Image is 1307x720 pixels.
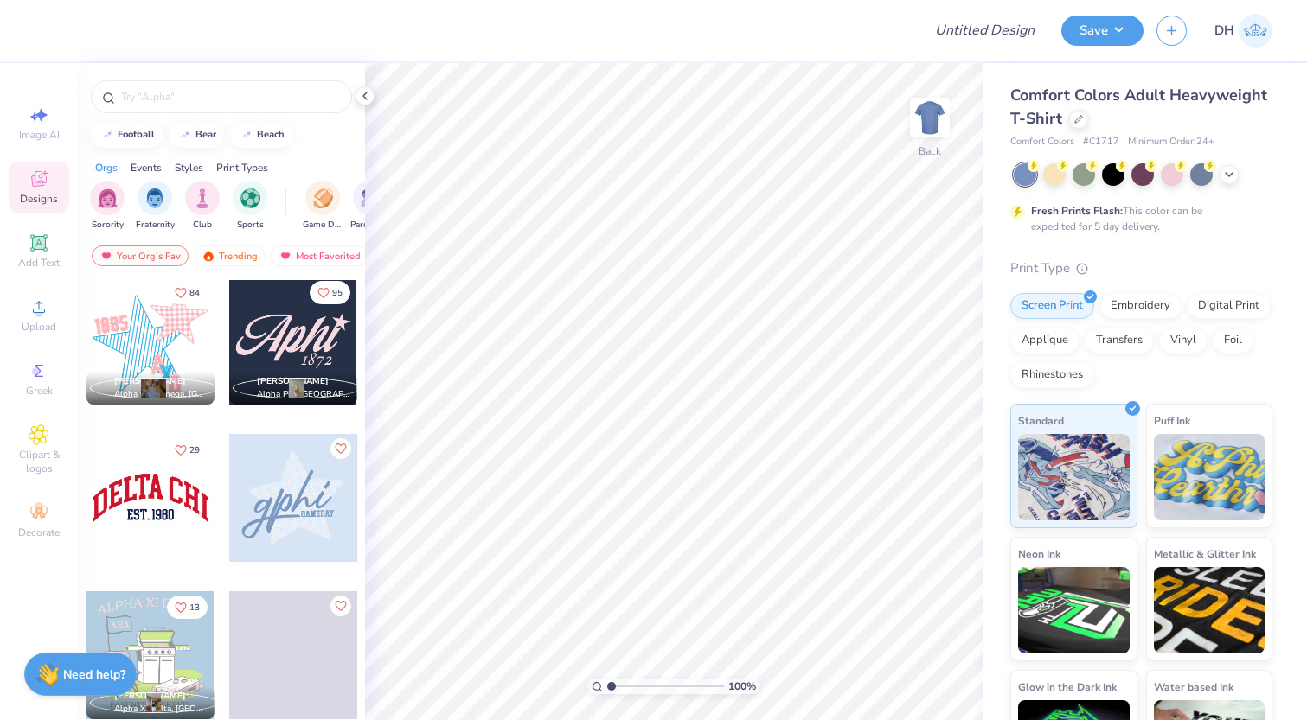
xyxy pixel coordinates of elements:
button: filter button [90,181,125,232]
span: [PERSON_NAME] [114,375,186,387]
span: Sports [237,219,264,232]
span: Club [193,219,212,232]
div: Screen Print [1010,293,1094,319]
button: bear [169,122,224,148]
div: filter for Sorority [90,181,125,232]
strong: Fresh Prints Flash: [1031,204,1123,218]
span: Clipart & logos [9,448,69,475]
div: filter for Club [185,181,220,232]
img: Puff Ink [1154,434,1265,520]
span: Alpha Xi Delta, [GEOGRAPHIC_DATA] [114,703,208,716]
img: trend_line.gif [240,130,253,140]
img: Club Image [193,188,212,208]
button: filter button [303,181,343,232]
div: filter for Game Day [303,181,343,232]
img: Fraternity Image [145,188,164,208]
span: Designs [20,192,58,206]
img: Sorority Image [98,188,118,208]
div: Rhinestones [1010,362,1094,388]
img: Game Day Image [313,188,333,208]
div: Vinyl [1159,328,1208,354]
div: filter for Fraternity [136,181,175,232]
span: Fraternity [136,219,175,232]
img: Standard [1018,434,1130,520]
div: Back [919,143,941,159]
span: Metallic & Glitter Ink [1154,545,1256,563]
div: Transfers [1085,328,1154,354]
div: filter for Parent's Weekend [350,181,390,232]
span: Upload [22,320,56,334]
div: Events [131,160,162,175]
span: Decorate [18,526,60,539]
span: 13 [189,603,200,612]
button: filter button [136,181,175,232]
img: most_fav.gif [99,250,113,262]
div: Print Type [1010,258,1272,278]
strong: Need help? [63,666,125,683]
img: most_fav.gif [279,250,292,262]
div: Embroidery [1099,293,1182,319]
button: beach [230,122,292,148]
div: Styles [175,160,203,175]
span: Alpha Phi, [GEOGRAPHIC_DATA][US_STATE], [PERSON_NAME] [257,388,350,401]
button: Like [330,596,351,616]
button: filter button [185,181,220,232]
button: filter button [350,181,390,232]
img: Sports Image [240,188,260,208]
span: Parent's Weekend [350,219,390,232]
img: trend_line.gif [100,130,114,140]
span: Sorority [92,219,124,232]
span: Alpha Chi Omega, [GEOGRAPHIC_DATA] [114,388,208,401]
button: Like [310,281,350,304]
button: Like [167,281,208,304]
span: Game Day [303,219,343,232]
div: Print Types [216,160,268,175]
img: trend_line.gif [178,130,192,140]
span: 29 [189,446,200,455]
button: filter button [233,181,267,232]
div: Trending [194,245,266,266]
img: Metallic & Glitter Ink [1154,567,1265,653]
div: Foil [1213,328,1253,354]
input: Try "Alpha" [119,88,341,105]
span: DH [1214,21,1234,41]
span: Comfort Colors [1010,135,1074,150]
button: Like [330,438,351,459]
div: Your Org's Fav [92,245,189,266]
span: Minimum Order: 24 + [1128,135,1214,150]
div: This color can be expedited for 5 day delivery. [1031,203,1244,234]
span: Comfort Colors Adult Heavyweight T-Shirt [1010,85,1267,129]
span: Neon Ink [1018,545,1060,563]
span: 100 % [728,679,756,694]
span: 84 [189,289,200,297]
div: beach [257,130,285,139]
div: Applique [1010,328,1080,354]
img: trending.gif [202,250,215,262]
img: Back [913,100,947,135]
span: # C1717 [1083,135,1119,150]
span: Standard [1018,411,1064,430]
button: Like [167,438,208,462]
div: filter for Sports [233,181,267,232]
span: Puff Ink [1154,411,1190,430]
div: Orgs [95,160,118,175]
span: Water based Ink [1154,678,1233,696]
div: football [118,130,155,139]
img: Parent's Weekend Image [361,188,381,208]
div: Digital Print [1187,293,1271,319]
span: Glow in the Dark Ink [1018,678,1117,696]
img: Neon Ink [1018,567,1130,653]
button: Like [167,596,208,619]
div: Most Favorited [271,245,368,266]
div: bear [195,130,216,139]
button: football [91,122,163,148]
input: Untitled Design [921,13,1048,48]
span: Add Text [18,256,60,270]
span: [PERSON_NAME] [114,690,186,702]
span: Image AI [19,128,60,142]
a: DH [1214,14,1272,48]
span: 95 [332,289,343,297]
span: Greek [26,384,53,398]
span: [PERSON_NAME] [257,375,329,387]
img: Dayna Hausspiegel [1239,14,1272,48]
